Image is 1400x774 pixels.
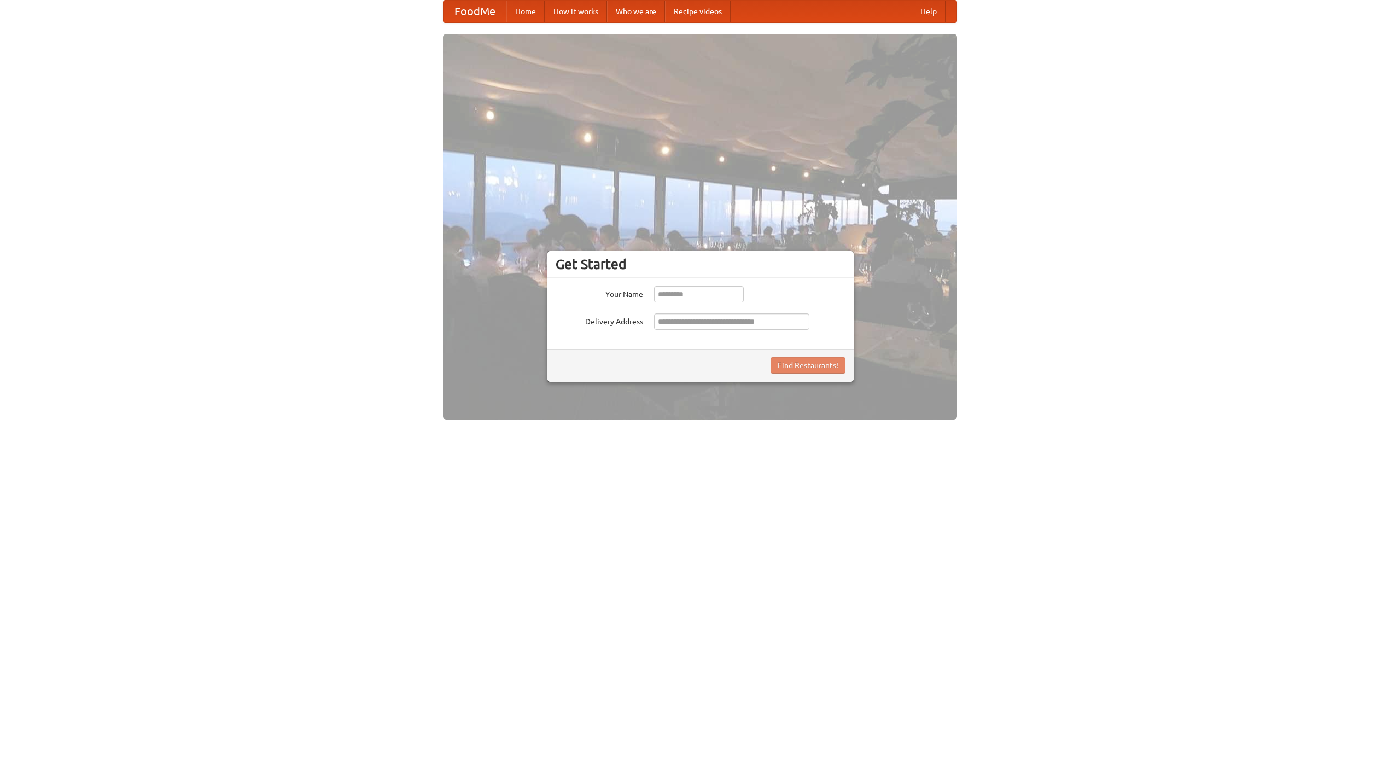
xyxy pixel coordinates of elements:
a: How it works [545,1,607,22]
a: Who we are [607,1,665,22]
a: Recipe videos [665,1,731,22]
h3: Get Started [556,256,845,272]
button: Find Restaurants! [771,357,845,374]
a: Home [506,1,545,22]
a: FoodMe [444,1,506,22]
a: Help [912,1,946,22]
label: Your Name [556,286,643,300]
label: Delivery Address [556,313,643,327]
